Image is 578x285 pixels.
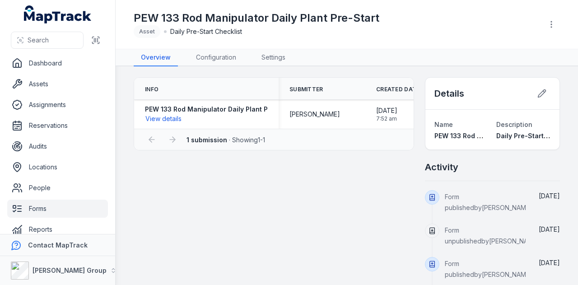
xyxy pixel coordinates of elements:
strong: [PERSON_NAME] Group [33,266,107,274]
span: Search [28,36,49,45]
time: 11/07/2025, 10:36:04 am [539,259,560,266]
span: · Showing 1 - 1 [186,136,265,144]
a: Reports [7,220,108,238]
span: Form published by [PERSON_NAME] [445,260,532,278]
strong: Contact MapTrack [28,241,88,249]
span: Form published by [PERSON_NAME] [445,193,532,211]
span: Daily Pre-Start Checklist [496,132,576,140]
h2: Activity [425,161,458,173]
span: Description [496,121,532,128]
span: Info [145,86,158,93]
span: [DATE] [539,225,560,233]
span: Name [434,121,453,128]
time: 27/06/2025, 7:52:37 am [376,106,397,122]
time: 11/08/2025, 9:08:08 am [539,225,560,233]
a: Configuration [189,49,243,66]
span: [PERSON_NAME] [289,110,340,119]
a: Dashboard [7,54,108,72]
button: View details [145,114,182,124]
span: Daily Pre-Start Checklist [170,27,242,36]
h1: PEW 133 Rod Manipulator Daily Plant Pre-Start [134,11,379,25]
span: Form unpublished by [PERSON_NAME] [445,226,540,245]
h2: Details [434,87,464,100]
span: Created Date [376,86,420,93]
strong: 1 submission [186,136,227,144]
strong: PEW 133 Rod Manipulator Daily Plant Pre-Start [145,105,294,114]
span: [DATE] [376,106,397,115]
a: MapTrack [24,5,92,23]
a: Forms [7,200,108,218]
a: Assets [7,75,108,93]
a: Reservations [7,117,108,135]
span: 7:52 am [376,115,397,122]
span: [DATE] [539,192,560,200]
button: Search [11,32,84,49]
time: 11/08/2025, 9:08:29 am [539,192,560,200]
a: People [7,179,108,197]
a: Assignments [7,96,108,114]
span: Submitter [289,86,323,93]
div: Asset [134,25,160,38]
a: Audits [7,137,108,155]
a: Settings [254,49,293,66]
a: Locations [7,158,108,176]
a: Overview [134,49,178,66]
span: [DATE] [539,259,560,266]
